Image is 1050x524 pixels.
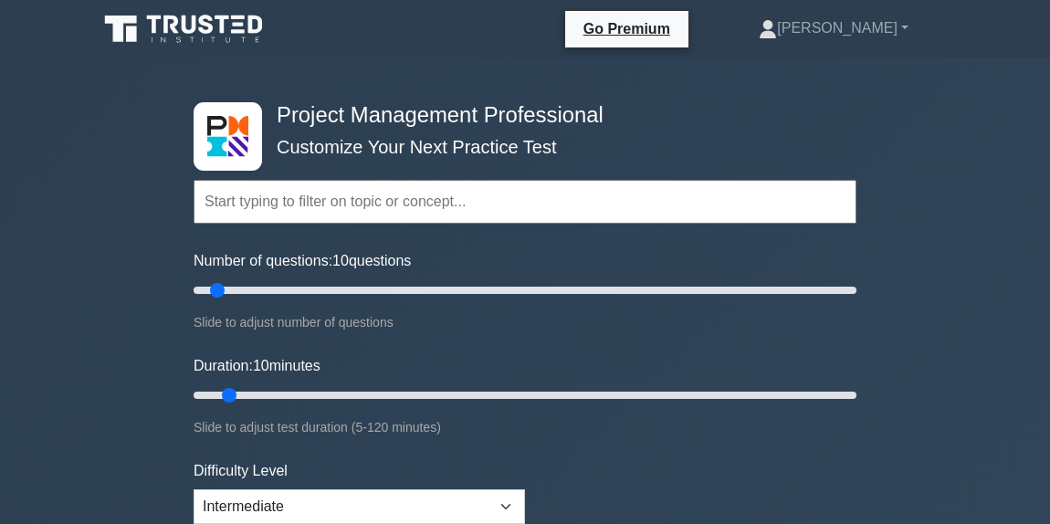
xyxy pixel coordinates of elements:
[253,358,269,373] span: 10
[572,17,681,40] a: Go Premium
[715,10,952,47] a: [PERSON_NAME]
[194,355,320,377] label: Duration: minutes
[194,416,856,438] div: Slide to adjust test duration (5-120 minutes)
[269,102,767,129] h4: Project Management Professional
[194,250,411,272] label: Number of questions: questions
[194,311,856,333] div: Slide to adjust number of questions
[194,460,288,482] label: Difficulty Level
[332,253,349,268] span: 10
[194,180,856,224] input: Start typing to filter on topic or concept...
